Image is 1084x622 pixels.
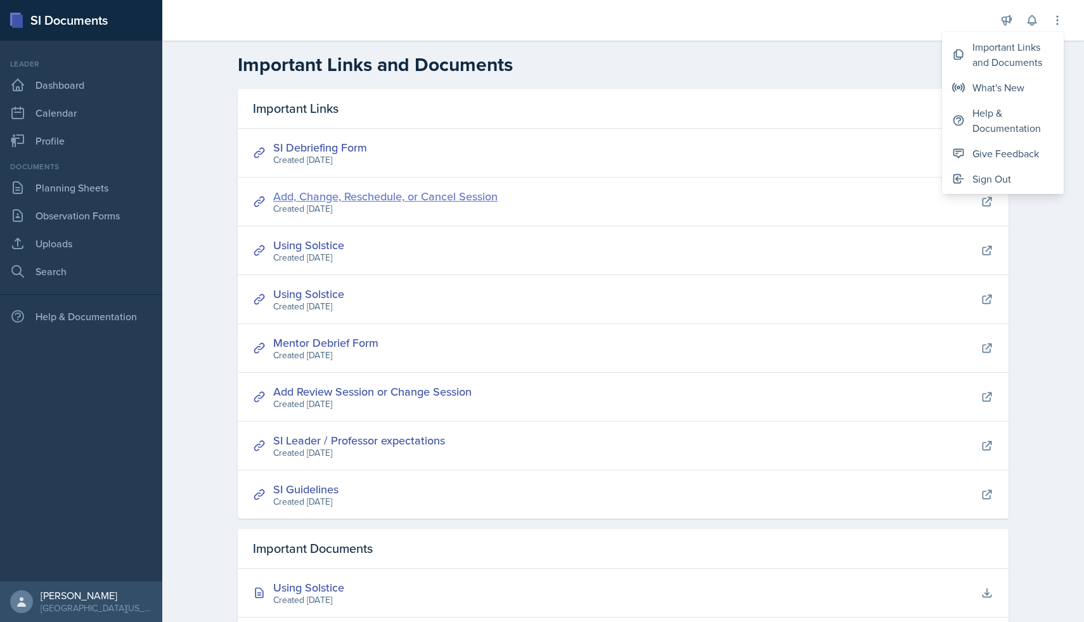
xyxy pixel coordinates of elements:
a: SI Guidelines [273,481,339,497]
a: Add, Change, Reschedule, or Cancel Session [273,188,498,204]
a: Profile [5,128,157,153]
div: Important Links and Documents [972,39,1054,70]
div: Leader [5,58,157,70]
a: Dashboard [5,72,157,98]
div: Created [DATE] [273,300,344,313]
div: Give Feedback [972,146,1039,161]
a: Using Solstice [273,286,344,302]
button: What's New [942,75,1064,100]
button: Give Feedback [942,141,1064,166]
div: Help & Documentation [5,304,157,329]
div: [GEOGRAPHIC_DATA][US_STATE] [41,602,152,614]
div: [PERSON_NAME] [41,589,152,602]
a: Add Review Session or Change Session [273,384,472,399]
div: Created [DATE] [273,251,344,264]
a: Planning Sheets [5,175,157,200]
div: Created [DATE] [273,349,378,362]
a: SI Leader / Professor expectations [273,432,445,448]
div: What's New [972,80,1024,95]
div: Created [DATE] [273,398,472,411]
a: Mentor Debrief Form [273,335,378,351]
div: Help & Documentation [972,105,1054,136]
div: Sign Out [972,171,1011,186]
h2: Important Links and Documents [238,53,1009,76]
button: Help & Documentation [942,100,1064,141]
div: Using Solstice [273,579,344,596]
div: Created [DATE] [273,202,498,216]
a: SI Debriefing Form [273,139,367,155]
div: Created [DATE] [273,495,339,509]
a: Search [5,259,157,284]
button: Important Links and Documents [942,34,1064,75]
a: Using Solstice [273,237,344,253]
div: Created [DATE] [273,593,344,607]
div: Documents [5,161,157,172]
div: Created [DATE] [273,153,367,167]
button: Sign Out [942,166,1064,191]
span: Important Links [253,99,339,118]
span: Important Documents [253,539,373,558]
div: Created [DATE] [273,446,445,460]
a: Uploads [5,231,157,256]
a: Observation Forms [5,203,157,228]
a: Calendar [5,100,157,126]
